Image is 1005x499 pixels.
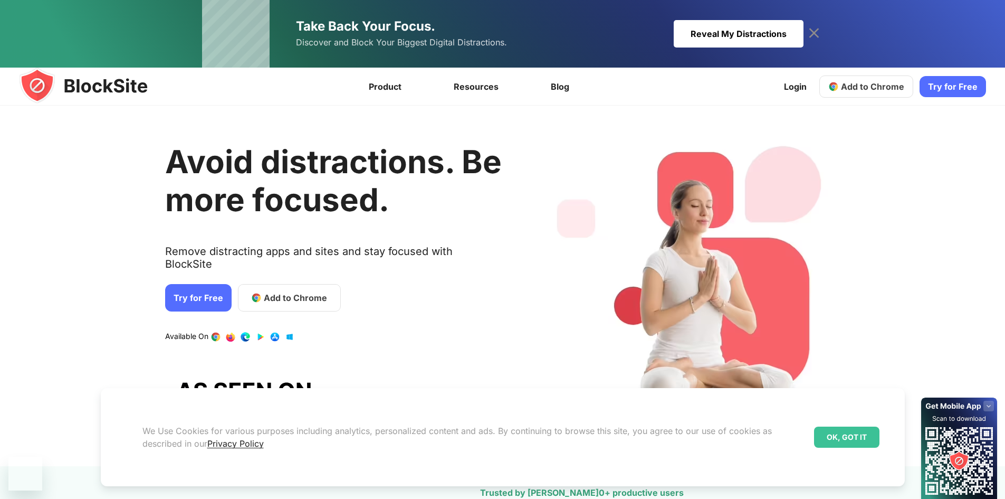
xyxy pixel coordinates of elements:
[819,76,913,98] a: Add to Chrome
[142,425,806,450] p: We Use Cookies for various purposes including analytics, personalized content and ads. By continu...
[238,284,341,312] a: Add to Chrome
[296,35,507,50] span: Discover and Block Your Biggest Digital Distractions.
[533,68,604,106] a: Blog
[165,284,232,312] a: Try for Free
[778,74,813,99] a: Login
[920,76,986,97] a: Try for Free
[296,18,435,34] span: Take Back Your Focus.
[885,430,899,444] button: Close
[674,20,803,48] div: Reveal My Distractions
[841,81,904,92] span: Add to Chrome
[828,81,839,92] img: chrome-icon.svg
[264,291,327,304] span: Add to Chrome
[19,46,177,125] img: blocksite-icon.5d769676.svg
[351,68,436,106] a: Product
[165,143,502,219] h1: Avoid distractions. Be more focused.
[207,438,264,449] a: Privacy Policy
[8,457,42,491] iframe: Botón para iniciar la ventana de mensajería
[165,245,502,279] text: Remove distracting apps and sites and stay focused with BlockSite
[436,68,533,106] a: Resources
[165,332,208,342] text: Available On
[814,427,879,448] div: OK, GOT IT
